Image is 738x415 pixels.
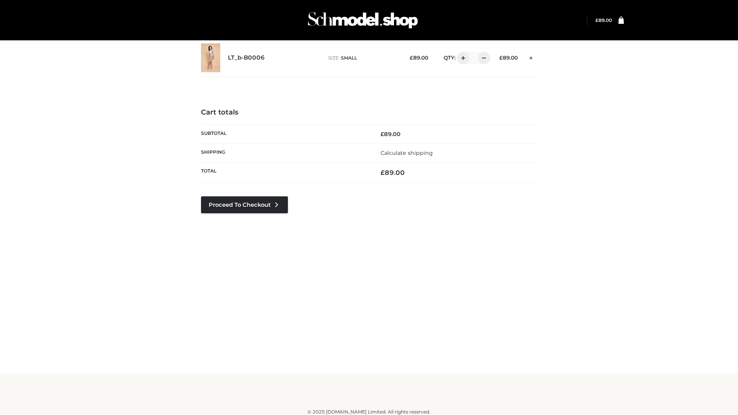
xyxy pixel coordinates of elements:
span: £ [381,131,384,138]
img: Schmodel Admin 964 [305,5,421,35]
a: Proceed to Checkout [201,196,288,213]
bdi: 89.00 [499,55,518,61]
div: QTY: [436,52,487,64]
span: £ [410,55,413,61]
p: size : [328,55,398,61]
th: Total [201,163,369,183]
span: £ [499,55,503,61]
bdi: 89.00 [381,169,405,176]
bdi: 89.00 [381,131,401,138]
h4: Cart totals [201,108,537,117]
a: LT_b-B0006 [228,54,265,61]
bdi: 89.00 [595,17,612,23]
th: Shipping [201,143,369,162]
span: £ [381,169,385,176]
th: Subtotal [201,124,369,143]
span: £ [595,17,598,23]
a: Remove this item [525,52,537,62]
span: SMALL [341,55,357,61]
bdi: 89.00 [410,55,428,61]
a: £89.00 [595,17,612,23]
a: Calculate shipping [381,149,433,156]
